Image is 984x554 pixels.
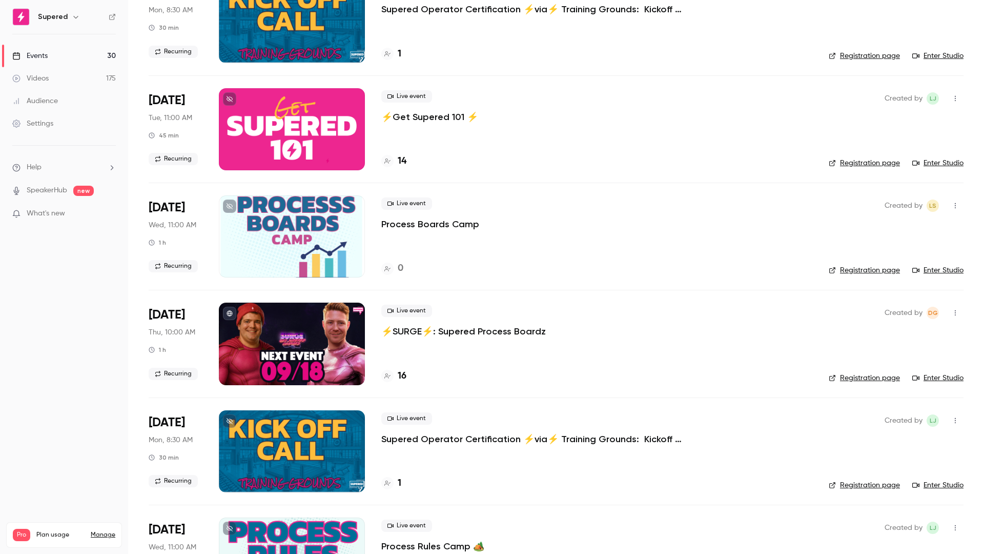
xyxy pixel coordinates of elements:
a: Enter Studio [912,51,963,61]
div: Videos [12,73,49,84]
h4: 1 [398,477,401,490]
a: Supered Operator Certification ⚡️via⚡️ Training Grounds: Kickoff Call [381,3,689,15]
div: 1 h [149,239,166,247]
span: Recurring [149,368,198,380]
a: 0 [381,262,403,275]
a: Enter Studio [912,265,963,275]
div: Sep 22 Mon, 9:30 AM (America/New York) [149,410,202,492]
a: Registration page [829,265,900,275]
span: new [73,186,94,196]
div: Sep 18 Thu, 11:00 AM (America/New York) [149,303,202,385]
div: Sep 17 Wed, 10:00 AM (America/Denver) [149,195,202,278]
a: ⚡️SURGE⚡️: Supered Process Boardz [381,325,546,338]
div: Settings [12,118,53,129]
a: ⚡️Get Supered 101 ⚡️ [381,111,478,123]
span: Tue, 11:00 AM [149,113,192,123]
div: 30 min [149,453,179,462]
a: Registration page [829,480,900,490]
a: 16 [381,369,406,383]
img: Supered [13,9,29,25]
span: What's new [27,208,65,219]
span: [DATE] [149,522,185,538]
h6: Supered [38,12,68,22]
span: Lindsey Smith [927,200,939,212]
span: [DATE] [149,200,185,216]
span: Created by [885,92,922,105]
span: D'Ana Guiloff [927,307,939,319]
span: DG [928,307,938,319]
span: Created by [885,414,922,427]
span: Recurring [149,46,198,58]
span: [DATE] [149,414,185,431]
span: Created by [885,522,922,534]
span: Live event [381,197,432,210]
h4: 1 [398,47,401,61]
span: Mon, 8:30 AM [149,5,193,15]
span: Live event [381,305,432,317]
iframe: Noticeable Trigger [104,209,116,219]
a: 14 [381,154,406,168]
a: Manage [91,531,115,539]
span: [DATE] [149,307,185,323]
a: SpeakerHub [27,185,67,196]
span: Live event [381,90,432,103]
span: Created by [885,307,922,319]
h4: 16 [398,369,406,383]
a: Supered Operator Certification ⚡️via⚡️ Training Grounds: Kickoff Call [381,433,689,445]
li: help-dropdown-opener [12,162,116,173]
div: Audience [12,96,58,106]
span: Lindsay John [927,414,939,427]
span: LJ [930,414,936,427]
a: Registration page [829,158,900,168]
span: [DATE] [149,92,185,109]
div: 30 min [149,24,179,32]
span: LJ [930,522,936,534]
div: 45 min [149,131,179,140]
span: Recurring [149,260,198,272]
a: Process Boards Camp [381,218,479,230]
div: Events [12,51,48,61]
div: Sep 16 Tue, 12:00 PM (America/New York) [149,88,202,170]
span: Help [27,162,42,173]
span: Wed, 11:00 AM [149,220,196,230]
span: LJ [930,92,936,105]
a: Registration page [829,373,900,383]
span: Mon, 8:30 AM [149,435,193,445]
a: 1 [381,47,401,61]
span: Thu, 10:00 AM [149,327,195,338]
h4: 14 [398,154,406,168]
h4: 0 [398,262,403,275]
a: Enter Studio [912,158,963,168]
span: Wed, 11:00 AM [149,542,196,552]
span: Plan usage [36,531,85,539]
span: Recurring [149,153,198,165]
span: Live event [381,412,432,425]
span: Live event [381,520,432,532]
span: Created by [885,200,922,212]
span: Recurring [149,475,198,487]
span: Pro [13,529,30,541]
a: Enter Studio [912,480,963,490]
span: Lindsay John [927,92,939,105]
div: 1 h [149,346,166,354]
a: Registration page [829,51,900,61]
a: 1 [381,477,401,490]
span: Lindsay John [927,522,939,534]
span: LS [929,200,936,212]
a: Process Rules Camp 🏕️ [381,540,484,552]
a: Enter Studio [912,373,963,383]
